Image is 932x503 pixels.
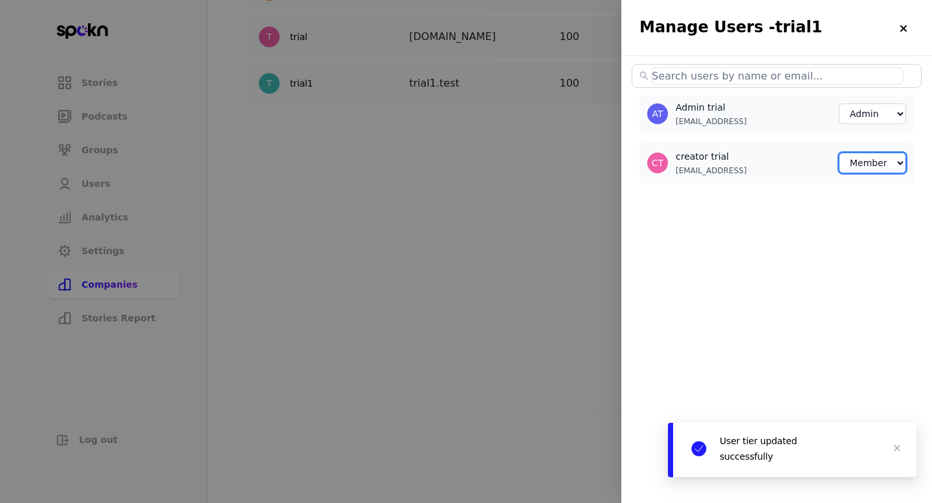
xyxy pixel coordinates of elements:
h3: Admin trial [676,101,747,114]
p: User tier updated successfully [720,436,797,462]
p: [EMAIL_ADDRESS] [676,166,747,176]
span: search [639,71,649,80]
img: close [898,23,909,34]
div: CT [652,156,663,169]
div: AT [652,107,663,120]
input: Search users by name or email... [651,67,904,85]
p: [EMAIL_ADDRESS] [676,116,747,127]
span: close [893,444,901,452]
h3: creator trial [676,150,747,163]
